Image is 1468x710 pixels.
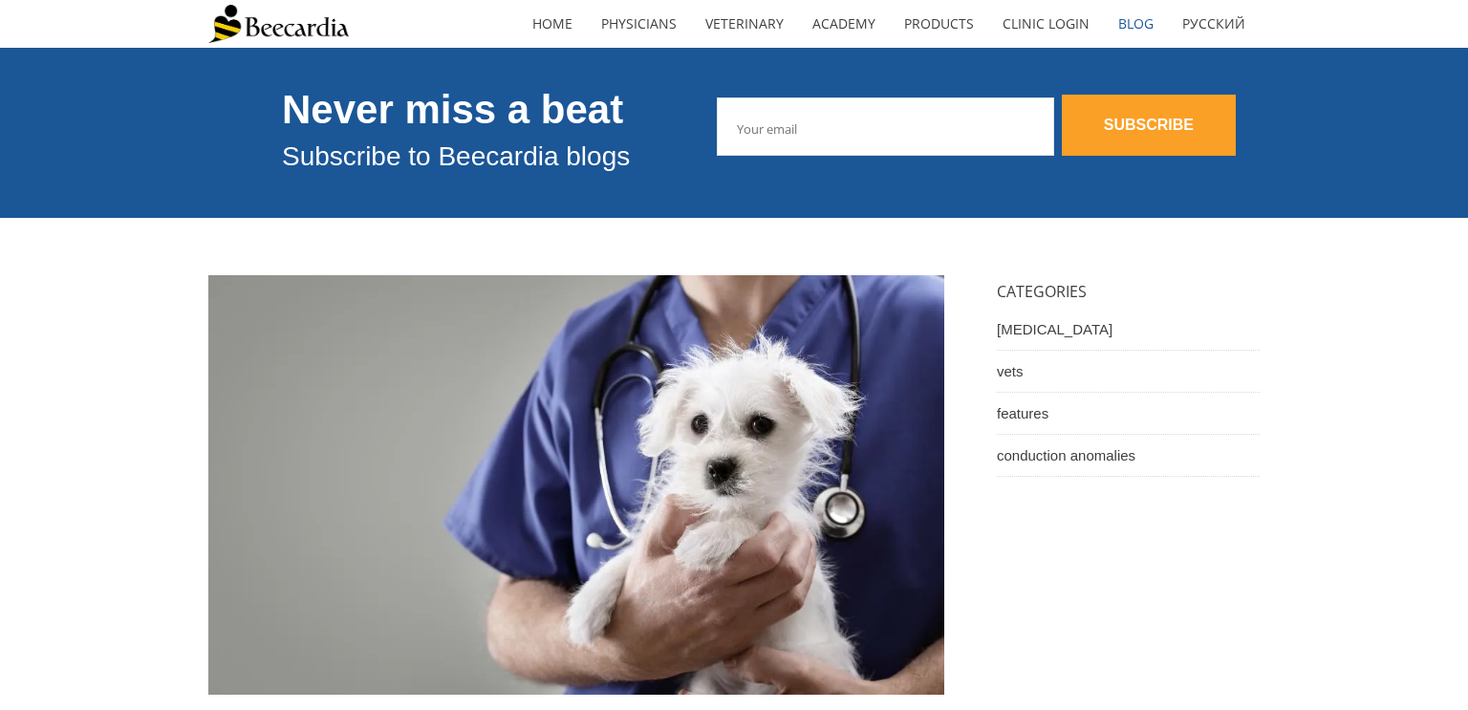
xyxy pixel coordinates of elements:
[1168,2,1260,46] a: Русский
[1104,2,1168,46] a: Blog
[717,97,1053,156] input: Your email
[208,5,349,43] img: Beecardia
[997,435,1260,477] a: conduction anomalies
[997,351,1260,393] a: vets
[282,87,623,132] span: Never miss a beat
[691,2,798,46] a: Veterinary
[587,2,691,46] a: Physicians
[282,141,630,171] span: Subscribe to Beecardia blogs
[997,393,1260,435] a: features
[997,281,1087,302] span: CATEGORIES
[988,2,1104,46] a: Clinic Login
[997,309,1260,351] a: [MEDICAL_DATA]
[890,2,988,46] a: Products
[208,275,944,695] img: Ventricular premature complexes (VPCs)
[518,2,587,46] a: home
[798,2,890,46] a: Academy
[1062,95,1236,155] a: SUBSCRIBE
